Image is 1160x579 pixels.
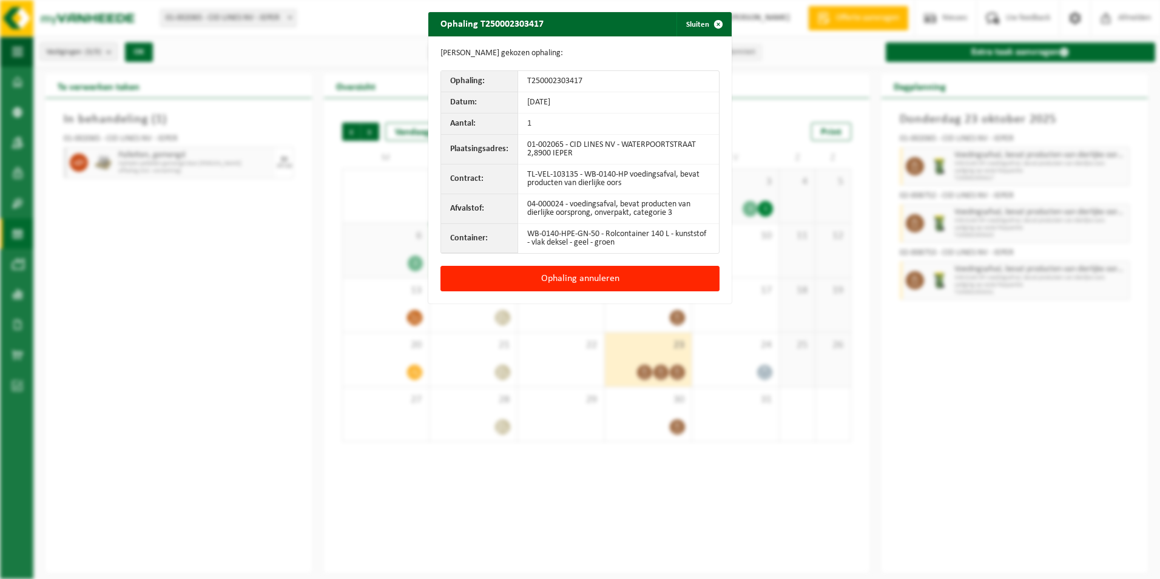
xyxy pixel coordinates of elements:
button: Sluiten [676,12,730,36]
th: Contract: [441,164,518,194]
th: Ophaling: [441,71,518,92]
button: Ophaling annuleren [440,266,720,291]
td: T250002303417 [518,71,719,92]
th: Aantal: [441,113,518,135]
th: Afvalstof: [441,194,518,224]
td: [DATE] [518,92,719,113]
td: 04-000024 - voedingsafval, bevat producten van dierlijke oorsprong, onverpakt, categorie 3 [518,194,719,224]
th: Container: [441,224,518,253]
th: Plaatsingsadres: [441,135,518,164]
td: 01-002065 - CID LINES NV - WATERPOORTSTRAAT 2,8900 IEPER [518,135,719,164]
h2: Ophaling T250002303417 [428,12,556,35]
td: 1 [518,113,719,135]
th: Datum: [441,92,518,113]
td: TL-VEL-103135 - WB-0140-HP voedingsafval, bevat producten van dierlijke oors [518,164,719,194]
p: [PERSON_NAME] gekozen ophaling: [440,49,720,58]
td: WB-0140-HPE-GN-50 - Rolcontainer 140 L - kunststof - vlak deksel - geel - groen [518,224,719,253]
